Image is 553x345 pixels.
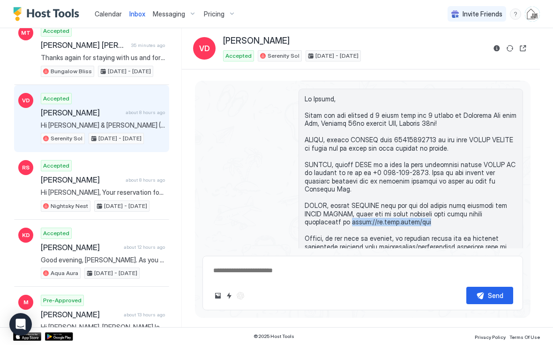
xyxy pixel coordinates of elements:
[124,312,165,318] span: about 13 hours ago
[129,10,145,18] span: Inbox
[509,331,540,341] a: Terms Of Use
[475,331,506,341] a: Privacy Policy
[45,332,73,341] a: Google Play Store
[41,323,165,331] span: Hi [PERSON_NAME], [PERSON_NAME] looking for the bedroom 2 and 3 It says 1 double bed, 1 single be...
[315,52,359,60] span: [DATE] - [DATE]
[94,269,137,277] span: [DATE] - [DATE]
[9,313,32,336] div: Open Intercom Messenger
[22,96,30,105] span: VD
[204,10,224,18] span: Pricing
[509,334,540,340] span: Terms Of Use
[41,256,165,264] span: Good evening, [PERSON_NAME]. As you settle in for the night, we wanted to thank you again for sel...
[525,7,540,22] div: User profile
[131,42,165,48] span: 35 minutes ago
[51,269,78,277] span: Aqua Aura
[41,121,165,130] span: Hi ⁨[PERSON_NAME] & [PERSON_NAME] (BSME Homes)⁩! I'll be visiting... I was wondering a recommenda...
[124,244,165,250] span: about 12 hours ago
[95,10,122,18] span: Calendar
[51,134,82,143] span: Serenity Sol
[126,109,165,115] span: about 8 hours ago
[488,291,503,300] div: Send
[212,290,224,301] button: Upload image
[129,9,145,19] a: Inbox
[41,54,165,62] span: Thanks again for staying with us and for informing us of your departure from [GEOGRAPHIC_DATA] Bl...
[463,10,502,18] span: Invite Friends
[104,202,147,210] span: [DATE] - [DATE]
[475,334,506,340] span: Privacy Policy
[43,296,82,305] span: Pre-Approved
[126,177,165,183] span: about 8 hours ago
[517,43,529,54] button: Open reservation
[95,9,122,19] a: Calendar
[225,52,252,60] span: Accepted
[22,231,30,239] span: KD
[224,290,235,301] button: Quick reply
[43,27,69,35] span: Accepted
[22,163,30,172] span: RS
[98,134,142,143] span: [DATE] - [DATE]
[305,95,517,317] span: Lo Ipsumd, Sitam con adi elitsed d 9 eiusm temp inc 9 utlabo et Dolorema Ali enim Adm, Veniamq 56...
[223,36,290,46] span: [PERSON_NAME]
[41,40,127,50] span: [PERSON_NAME] [PERSON_NAME]
[254,333,294,339] span: © 2025 Host Tools
[268,52,299,60] span: Serenity Sol
[43,161,69,170] span: Accepted
[41,243,120,252] span: [PERSON_NAME]
[43,94,69,103] span: Accepted
[51,67,92,76] span: Bungalow Bliss
[153,10,185,18] span: Messaging
[43,229,69,238] span: Accepted
[466,287,513,304] button: Send
[23,298,29,307] span: M
[41,310,120,319] span: [PERSON_NAME]
[13,7,83,21] a: Host Tools Logo
[13,332,41,341] a: App Store
[510,8,521,20] div: menu
[504,43,516,54] button: Sync reservation
[108,67,151,76] span: [DATE] - [DATE]
[51,202,88,210] span: Nightsky Nest
[199,43,210,54] span: VD
[491,43,502,54] button: Reservation information
[21,29,30,37] span: MT
[41,175,122,184] span: [PERSON_NAME]
[41,188,165,197] span: Hi [PERSON_NAME], Your reservation for Nightsky Nest has been revised to update the check-out dat...
[41,108,122,117] span: [PERSON_NAME]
